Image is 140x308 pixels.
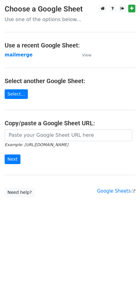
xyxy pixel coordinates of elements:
a: View [76,52,91,58]
h4: Use a recent Google Sheet: [5,42,135,49]
input: Paste your Google Sheet URL here [5,129,132,141]
a: Google Sheets [97,188,135,194]
h4: Copy/paste a Google Sheet URL: [5,119,135,127]
a: Need help? [5,188,35,197]
a: mailmerge [5,52,33,58]
h4: Select another Google Sheet: [5,77,135,85]
a: Select... [5,89,28,99]
small: View [82,53,91,57]
h3: Choose a Google Sheet [5,5,135,14]
small: Example: [URL][DOMAIN_NAME] [5,142,68,147]
input: Next [5,154,20,164]
p: Use one of the options below... [5,16,135,23]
